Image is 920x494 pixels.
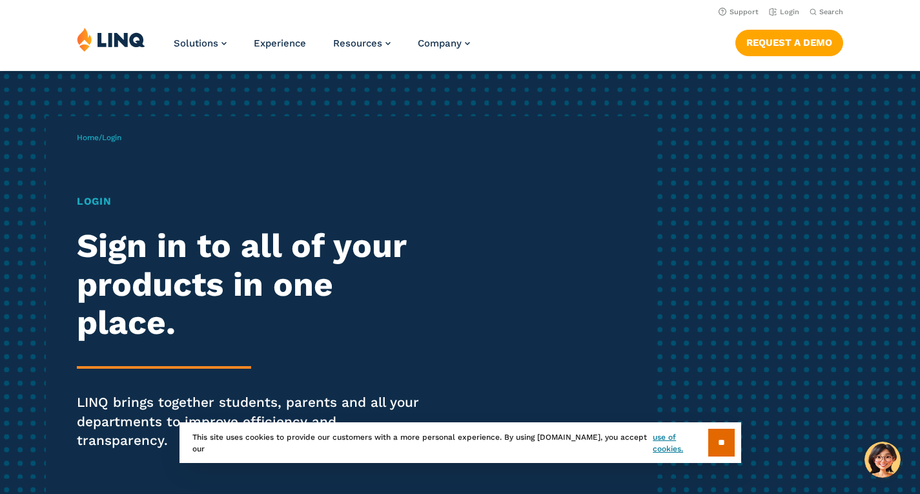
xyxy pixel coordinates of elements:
[819,8,843,16] span: Search
[333,37,382,49] span: Resources
[418,37,470,49] a: Company
[179,422,741,463] div: This site uses cookies to provide our customers with a more personal experience. By using [DOMAIN...
[769,8,799,16] a: Login
[174,37,227,49] a: Solutions
[77,393,431,451] p: LINQ brings together students, parents and all your departments to improve efficiency and transpa...
[174,27,470,70] nav: Primary Navigation
[77,133,99,142] a: Home
[77,194,431,209] h1: Login
[418,37,462,49] span: Company
[653,431,708,455] a: use of cookies.
[333,37,391,49] a: Resources
[864,442,901,478] button: Hello, have a question? Let’s chat.
[810,7,843,17] button: Open Search Bar
[719,8,759,16] a: Support
[77,227,431,341] h2: Sign in to all of your products in one place.
[102,133,121,142] span: Login
[77,133,121,142] span: /
[174,37,218,49] span: Solutions
[735,30,843,56] a: Request a Demo
[77,27,145,52] img: LINQ | K‑12 Software
[735,27,843,56] nav: Button Navigation
[254,37,306,49] a: Experience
